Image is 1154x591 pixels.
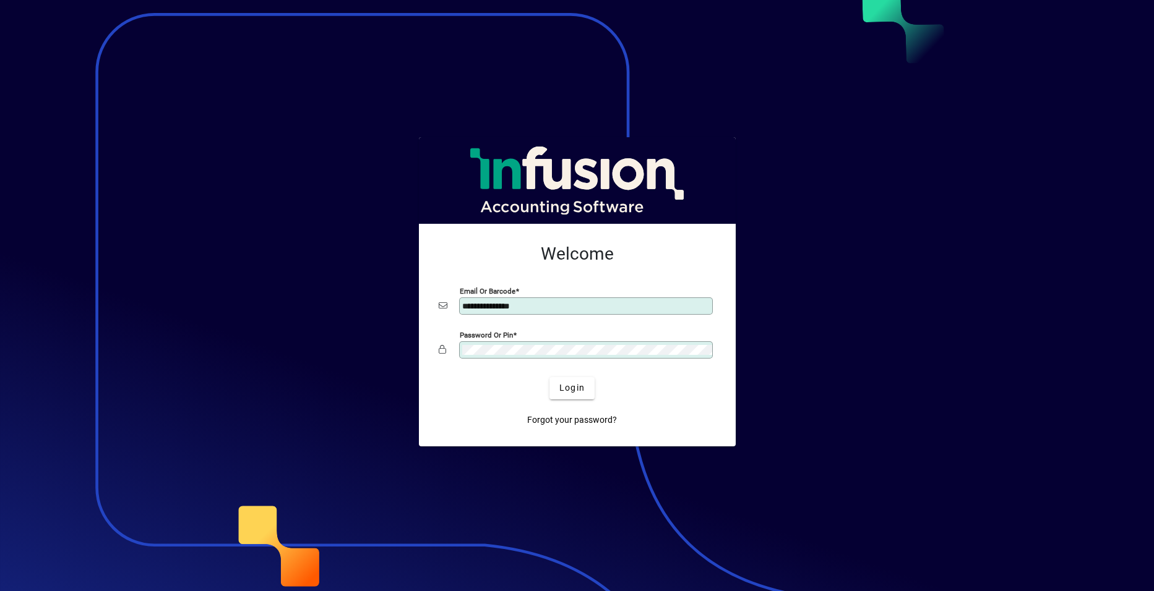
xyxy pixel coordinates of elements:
mat-label: Password or Pin [460,330,513,339]
button: Login [549,377,595,399]
mat-label: Email or Barcode [460,286,515,295]
span: Forgot your password? [527,414,617,427]
h2: Welcome [439,244,716,265]
span: Login [559,381,585,394]
a: Forgot your password? [522,409,622,432]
